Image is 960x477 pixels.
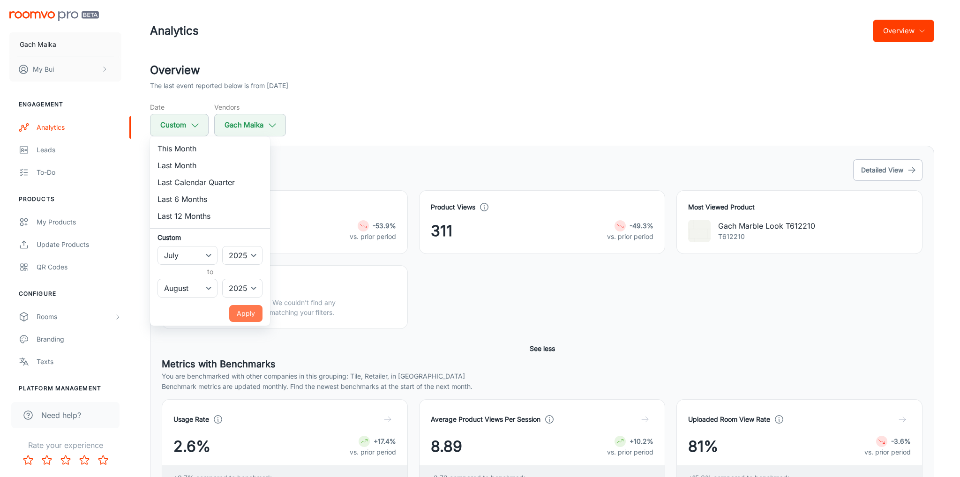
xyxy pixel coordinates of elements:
[150,157,270,174] li: Last Month
[157,232,262,242] h6: Custom
[150,140,270,157] li: This Month
[150,174,270,191] li: Last Calendar Quarter
[229,305,262,322] button: Apply
[150,191,270,208] li: Last 6 Months
[159,267,261,277] h6: to
[150,208,270,224] li: Last 12 Months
